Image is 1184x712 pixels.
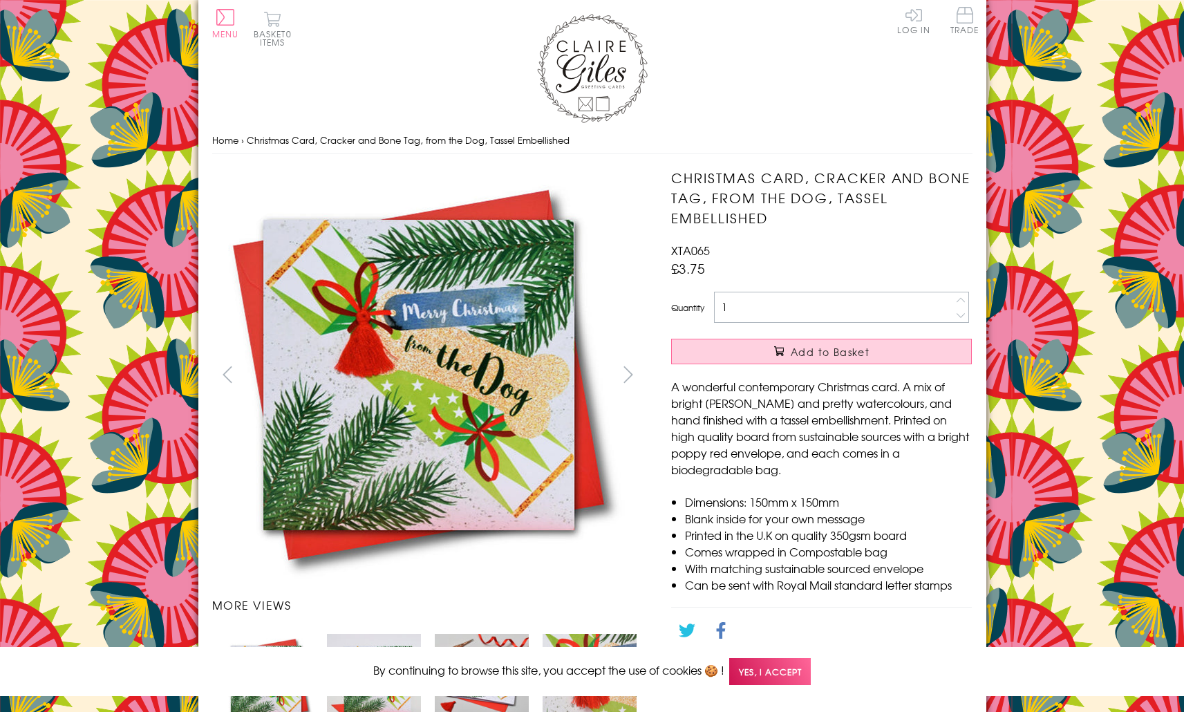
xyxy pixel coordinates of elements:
[671,339,972,364] button: Add to Basket
[685,560,972,577] li: With matching sustainable sourced envelope
[671,301,704,314] label: Quantity
[212,597,644,613] h3: More views
[212,168,626,582] img: Christmas Card, Cracker and Bone Tag, from the Dog, Tassel Embellished
[537,14,648,123] img: Claire Giles Greetings Cards
[791,345,870,359] span: Add to Basket
[685,510,972,527] li: Blank inside for your own message
[212,127,972,155] nav: breadcrumbs
[685,527,972,543] li: Printed in the U.K on quality 350gsm board
[685,494,972,510] li: Dimensions: 150mm x 150mm
[685,543,972,560] li: Comes wrapped in Compostable bag
[643,168,1058,583] img: Christmas Card, Cracker and Bone Tag, from the Dog, Tassel Embellished
[671,242,710,259] span: XTA065
[950,7,979,34] span: Trade
[897,7,930,34] a: Log In
[612,359,643,390] button: next
[212,9,239,38] button: Menu
[241,133,244,147] span: ›
[671,168,972,227] h1: Christmas Card, Cracker and Bone Tag, from the Dog, Tassel Embellished
[729,658,811,685] span: Yes, I accept
[671,259,705,278] span: £3.75
[247,133,570,147] span: Christmas Card, Cracker and Bone Tag, from the Dog, Tassel Embellished
[685,577,972,593] li: Can be sent with Royal Mail standard letter stamps
[212,28,239,40] span: Menu
[212,133,238,147] a: Home
[950,7,979,37] a: Trade
[260,28,292,48] span: 0 items
[671,378,972,478] p: A wonderful contemporary Christmas card. A mix of bright [PERSON_NAME] and pretty watercolours, a...
[254,11,292,46] button: Basket0 items
[212,359,243,390] button: prev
